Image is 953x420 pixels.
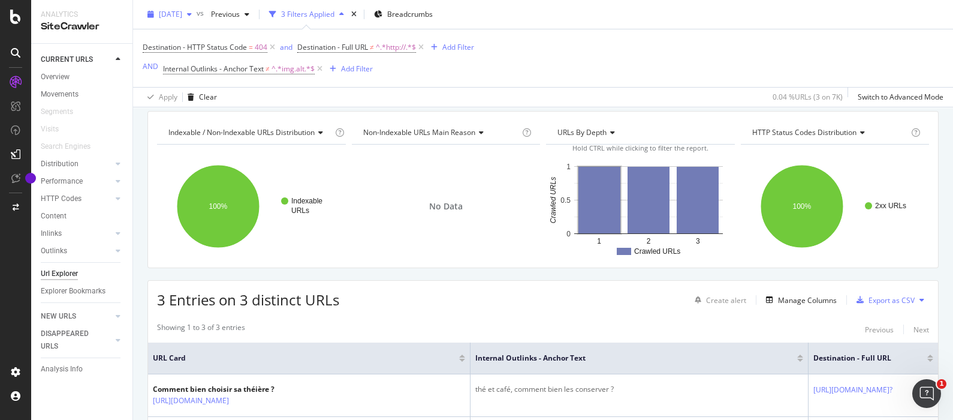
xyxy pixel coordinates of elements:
[41,71,70,83] div: Overview
[209,202,228,211] text: 100%
[865,322,894,337] button: Previous
[813,384,892,396] a: [URL][DOMAIN_NAME]?
[349,8,359,20] div: times
[280,41,292,53] button: and
[41,285,124,298] a: Explorer Bookmarks
[387,9,433,19] span: Breadcrumbs
[41,123,71,136] a: Visits
[41,227,112,240] a: Inlinks
[426,40,474,55] button: Add Filter
[363,127,475,137] span: Non-Indexable URLs Main Reason
[41,210,67,223] div: Content
[183,88,217,107] button: Clear
[690,290,746,310] button: Create alert
[41,88,124,101] a: Movements
[41,106,85,118] a: Segments
[546,154,732,259] svg: A chart.
[706,295,746,305] div: Create alert
[913,322,929,337] button: Next
[41,227,62,240] div: Inlinks
[206,5,254,24] button: Previous
[376,39,416,56] span: ^.*http://.*$
[272,61,315,77] span: ^.*img.alt.*$
[157,322,245,337] div: Showing 1 to 3 of 3 entries
[143,88,177,107] button: Apply
[41,175,83,188] div: Performance
[792,202,811,211] text: 100%
[143,61,158,71] div: AND
[41,88,79,101] div: Movements
[168,127,315,137] span: Indexable / Non-Indexable URLs distribution
[41,71,124,83] a: Overview
[41,363,83,376] div: Analysis Info
[369,5,438,24] button: Breadcrumbs
[41,285,105,298] div: Explorer Bookmarks
[761,293,837,307] button: Manage Columns
[41,10,123,20] div: Analytics
[206,9,240,19] span: Previous
[41,193,82,205] div: HTTP Codes
[159,92,177,102] div: Apply
[572,143,708,152] span: Hold CTRL while clicking to filter the report.
[429,200,463,212] span: No Data
[41,363,124,376] a: Analysis Info
[41,53,93,66] div: CURRENT URLS
[41,175,112,188] a: Performance
[773,92,843,102] div: 0.04 % URLs ( 3 on 7K )
[370,42,374,52] span: ≠
[442,42,474,52] div: Add Filter
[325,62,373,76] button: Add Filter
[41,310,112,323] a: NEW URLS
[865,325,894,335] div: Previous
[143,5,197,24] button: [DATE]
[752,127,857,137] span: HTTP Status Codes Distribution
[143,42,247,52] span: Destination - HTTP Status Code
[557,127,607,137] span: URLs by Depth
[291,197,322,205] text: Indexable
[813,353,909,364] span: Destination - Full URL
[41,140,91,153] div: Search Engines
[853,88,943,107] button: Switch to Advanced Mode
[281,9,334,19] div: 3 Filters Applied
[750,123,909,142] h4: HTTP Status Codes Distribution
[280,42,292,52] div: and
[41,123,59,136] div: Visits
[41,106,73,118] div: Segments
[41,268,78,280] div: Url Explorer
[41,193,112,205] a: HTTP Codes
[41,328,112,353] a: DISAPPEARED URLS
[41,328,101,353] div: DISAPPEARED URLS
[475,353,780,364] span: Internal Outlinks - Anchor Text
[153,395,229,407] a: [URL][DOMAIN_NAME]
[41,140,102,153] a: Search Engines
[41,268,124,280] a: Url Explorer
[696,237,700,245] text: 3
[741,154,927,259] svg: A chart.
[166,123,333,142] h4: Indexable / Non-Indexable URLs Distribution
[634,247,680,256] text: Crawled URLs
[566,163,571,171] text: 1
[913,325,929,335] div: Next
[549,177,557,223] text: Crawled URLs
[937,379,946,389] span: 1
[868,295,915,305] div: Export as CSV
[153,384,275,395] div: Comment bien choisir sa théière ?
[566,230,571,238] text: 0
[852,290,915,310] button: Export as CSV
[778,295,837,305] div: Manage Columns
[41,158,79,170] div: Distribution
[25,173,36,184] div: Tooltip anchor
[361,123,520,142] h4: Non-Indexable URLs Main Reason
[41,158,112,170] a: Distribution
[555,123,724,142] h4: URLs by Depth
[341,64,373,74] div: Add Filter
[157,154,343,259] svg: A chart.
[266,64,270,74] span: ≠
[163,64,264,74] span: Internal Outlinks - Anchor Text
[153,353,456,364] span: URL Card
[597,237,601,245] text: 1
[475,384,804,395] div: thé et café, comment bien les conserver ?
